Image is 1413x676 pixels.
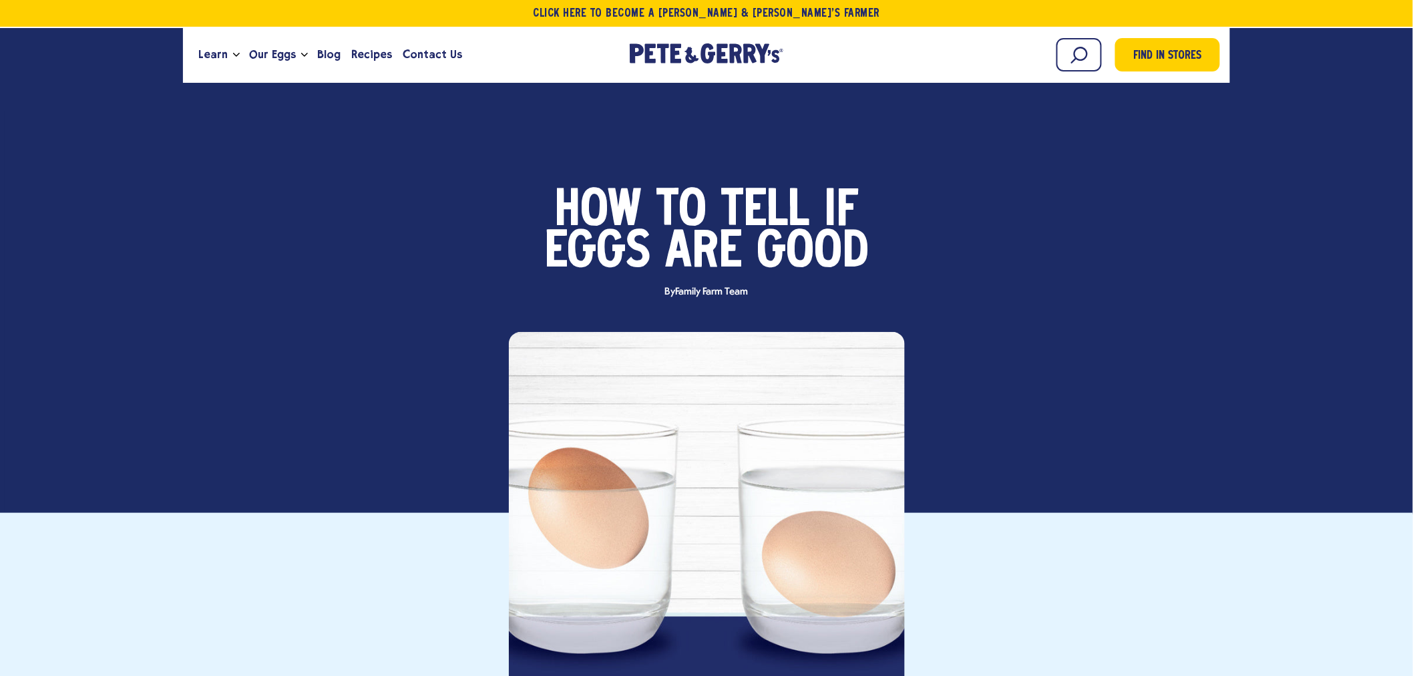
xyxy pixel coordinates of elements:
a: Find in Stores [1115,38,1220,71]
span: Blog [317,46,341,63]
button: Open the dropdown menu for Our Eggs [301,53,308,57]
button: Open the dropdown menu for Learn [233,53,240,57]
a: Our Eggs [244,37,301,73]
span: Our Eggs [249,46,296,63]
span: Good [757,232,869,274]
span: Tell [721,191,809,232]
span: Eggs [544,232,650,274]
span: Recipes [351,46,392,63]
span: Learn [198,46,228,63]
span: if [824,191,859,232]
span: to [656,191,706,232]
span: How [554,191,642,232]
input: Search [1056,38,1102,71]
a: Recipes [346,37,397,73]
span: By [658,287,755,297]
a: Blog [312,37,346,73]
span: Contact Us [403,46,463,63]
a: Learn [193,37,233,73]
span: Family Farm Team [675,287,748,297]
span: Find in Stores [1134,47,1202,65]
span: are [665,232,742,274]
a: Contact Us [398,37,468,73]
